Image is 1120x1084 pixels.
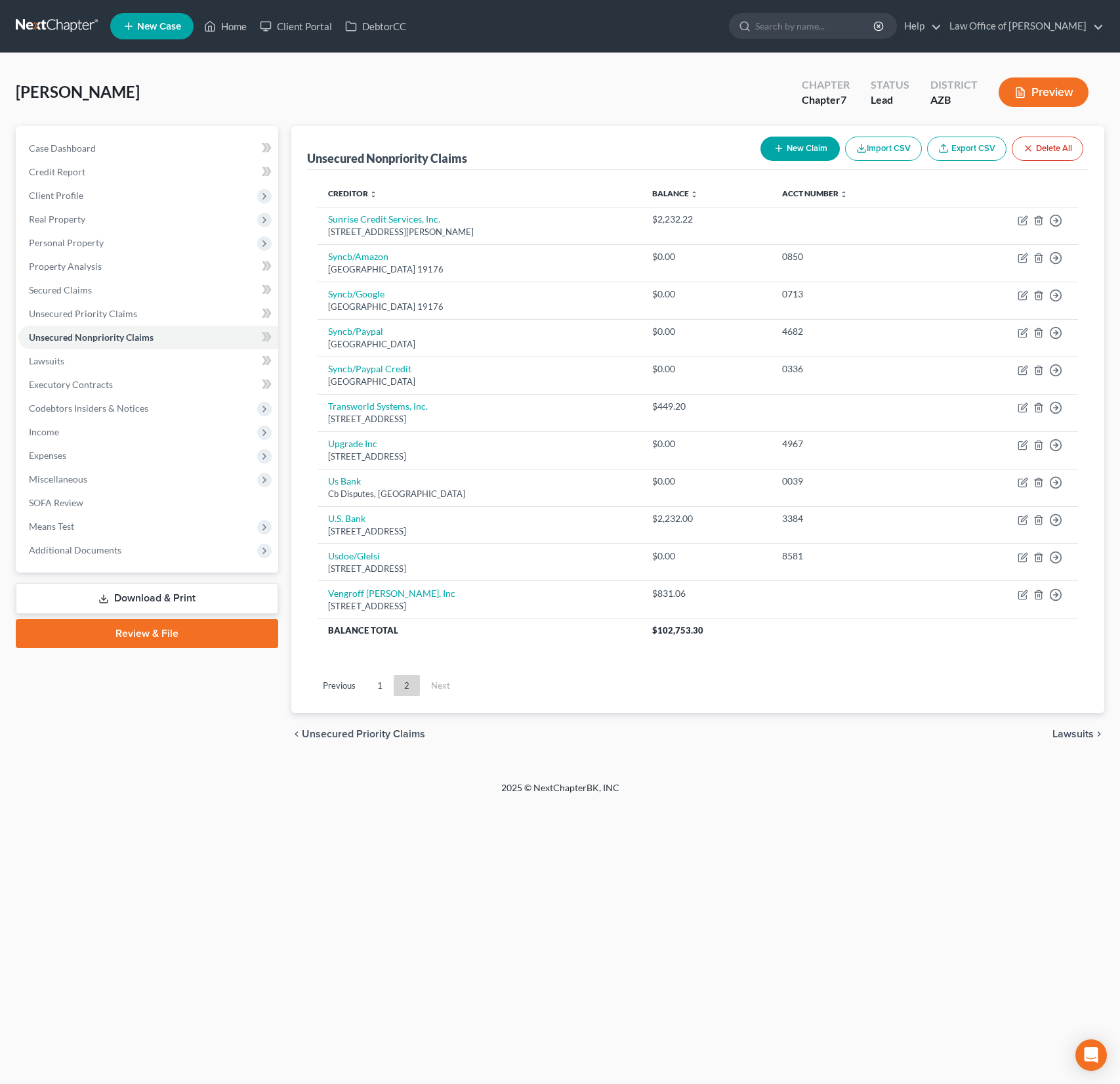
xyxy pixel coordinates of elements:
[652,512,761,525] div: $2,232.00
[328,301,631,313] div: [GEOGRAPHIC_DATA] 19176
[652,362,761,376] div: $0.00
[328,326,383,337] a: Syncb/Paypal
[307,150,467,166] div: Unsecured Nonpriority Claims
[652,587,761,600] div: $831.06
[186,781,934,805] div: 2025 © NextChapterBK, INC
[29,402,148,414] span: Codebtors Insiders & Notices
[29,166,85,177] span: Credit Report
[652,250,761,263] div: $0.00
[328,438,377,449] a: Upgrade Inc
[328,251,388,262] a: Syncb/Amazon
[1052,729,1094,739] span: Lawsuits
[18,326,278,349] a: Unsecured Nonpriority Claims
[782,475,930,488] div: 0039
[652,213,761,226] div: $2,232.22
[328,525,631,538] div: [STREET_ADDRESS]
[29,450,66,461] span: Expenses
[943,14,1104,38] a: Law Office of [PERSON_NAME]
[652,188,698,198] a: Balance unfold_more
[782,188,848,198] a: Acct Number unfold_more
[999,77,1089,107] button: Preview
[802,93,850,108] div: Chapter
[18,491,278,515] a: SOFA Review
[394,675,420,696] a: 2
[339,14,413,38] a: DebtorCC
[253,14,339,38] a: Client Portal
[29,473,87,485] span: Miscellaneous
[782,362,930,376] div: 0336
[29,426,59,437] span: Income
[1012,137,1083,161] button: Delete All
[312,675,366,696] a: Previous
[782,550,930,563] div: 8581
[328,376,631,388] div: [GEOGRAPHIC_DATA]
[328,401,428,412] a: Transworld Systems, Inc.
[18,137,278,160] a: Case Dashboard
[1052,729,1104,739] button: Lawsuits chevron_right
[29,237,104,248] span: Personal Property
[898,14,942,38] a: Help
[18,302,278,326] a: Unsecured Priority Claims
[652,400,761,413] div: $449.20
[328,288,384,299] a: Syncb/Google
[840,93,846,106] span: 7
[29,355,64,366] span: Lawsuits
[328,188,377,198] a: Creditor unfold_more
[16,583,278,614] a: Download & Print
[782,437,930,450] div: 4967
[782,325,930,338] div: 4682
[328,475,361,487] a: Us Bank
[29,332,154,343] span: Unsecured Nonpriority Claims
[18,160,278,184] a: Credit Report
[29,544,121,555] span: Additional Documents
[328,450,631,463] div: [STREET_ADDRESS]
[871,77,909,93] div: Status
[318,618,642,642] th: Balance Total
[18,373,278,397] a: Executory Contracts
[18,278,278,302] a: Secured Claims
[18,255,278,278] a: Property Analysis
[29,142,96,154] span: Case Dashboard
[328,226,631,238] div: [STREET_ADDRESS][PERSON_NAME]
[328,413,631,425] div: [STREET_ADDRESS]
[652,288,761,301] div: $0.00
[29,497,83,508] span: SOFA Review
[328,600,631,613] div: [STREET_ADDRESS]
[690,190,698,198] i: unfold_more
[755,14,875,38] input: Search by name...
[328,263,631,276] div: [GEOGRAPHIC_DATA] 19176
[840,190,848,198] i: unfold_more
[782,288,930,301] div: 0713
[137,22,181,32] span: New Case
[16,619,278,648] a: Review & File
[16,82,140,101] span: [PERSON_NAME]
[328,338,631,351] div: [GEOGRAPHIC_DATA]
[302,729,425,739] span: Unsecured Priority Claims
[1094,729,1104,739] i: chevron_right
[871,93,909,108] div: Lead
[652,437,761,450] div: $0.00
[652,325,761,338] div: $0.00
[29,308,137,319] span: Unsecured Priority Claims
[652,625,703,636] span: $102,753.30
[845,137,922,161] button: Import CSV
[328,563,631,575] div: [STREET_ADDRESS]
[197,14,253,38] a: Home
[782,512,930,525] div: 3384
[328,488,631,500] div: Cb Disputes, [GEOGRAPHIC_DATA]
[930,93,978,108] div: AZB
[29,521,74,532] span: Means Test
[291,729,425,739] button: chevron_left Unsecured Priority Claims
[328,588,455,599] a: Vengroff [PERSON_NAME], Inc
[802,77,850,93] div: Chapter
[930,77,978,93] div: District
[367,675,393,696] a: 1
[18,349,278,373] a: Lawsuits
[328,363,411,374] a: Syncb/Paypal Credit
[760,137,840,161] button: New Claim
[29,261,102,272] span: Property Analysis
[328,550,380,561] a: Usdoe/Glelsi
[652,475,761,488] div: $0.00
[1075,1039,1107,1071] div: Open Intercom Messenger
[328,213,440,225] a: Sunrise Credit Services, Inc.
